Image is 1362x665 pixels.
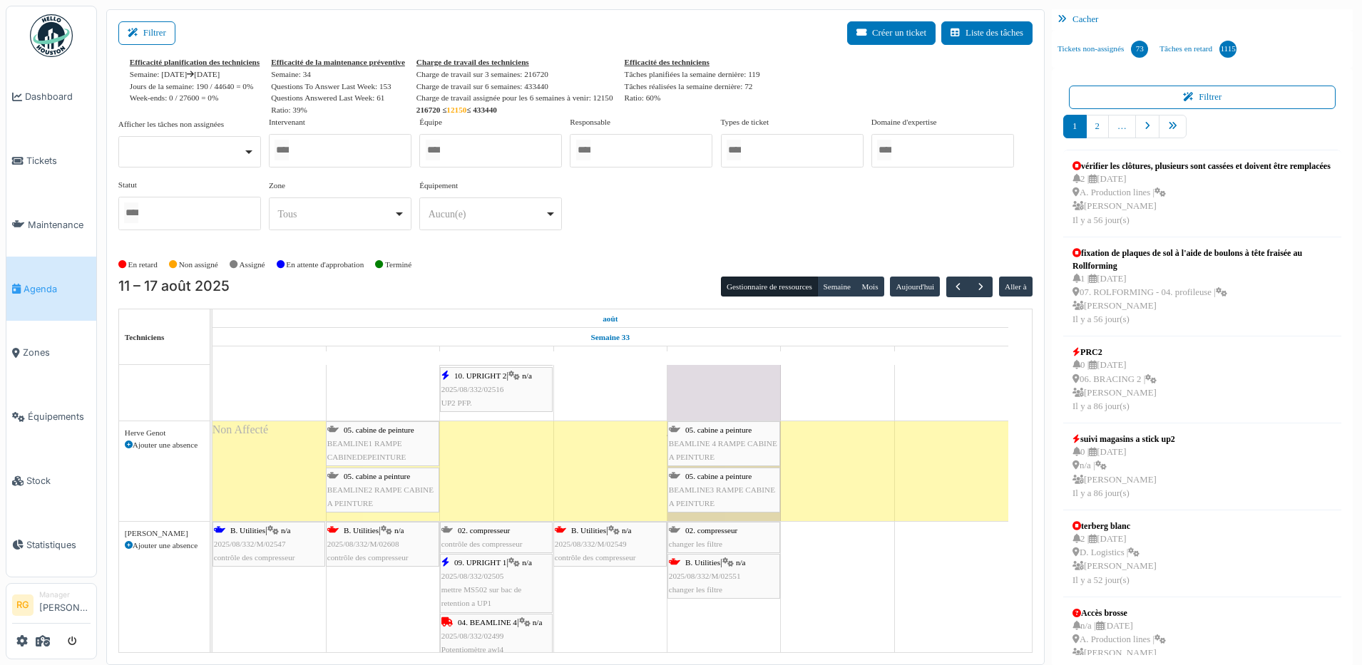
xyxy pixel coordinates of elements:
[28,410,91,423] span: Équipements
[571,526,606,535] span: B. Utilities
[269,180,285,192] label: Zone
[441,540,523,548] span: contrôle des compresseur
[441,556,551,611] div: |
[125,527,204,540] div: [PERSON_NAME]
[118,278,230,295] h2: 11 – 17 août 2025
[1072,346,1157,359] div: PRC2
[669,585,722,594] span: changer les filtre
[39,589,91,620] li: [PERSON_NAME]
[6,449,96,513] a: Stock
[441,632,504,640] span: 2025/08/332/02499
[125,427,204,439] div: Herve Genot
[1052,9,1353,30] div: Cacher
[118,21,175,45] button: Filtrer
[118,179,137,191] label: Statut
[890,277,940,297] button: Aujourd'hui
[969,277,993,297] button: Suivant
[599,310,621,328] a: 11 août 2025
[877,140,891,160] input: Tous
[271,68,405,81] div: Semaine: 34
[271,92,405,104] div: : 61
[555,553,636,562] span: contrôle des compresseur
[6,129,96,193] a: Tickets
[419,116,442,128] label: Équipe
[595,347,625,365] a: 14 août 2025
[25,90,91,103] span: Dashboard
[6,193,96,257] a: Maintenance
[6,321,96,385] a: Zones
[441,616,551,657] div: |
[426,140,440,160] input: Tous
[130,68,260,81] div: Semaine: [DATE] [DATE]
[522,558,532,567] span: n/a
[871,116,937,128] label: Domaine d'expertise
[441,645,503,654] span: Potentiomètre awl4
[1072,532,1157,587] div: 2 | [DATE] D. Logistics | [PERSON_NAME] Il y a 52 jour(s)
[441,369,551,411] div: |
[6,257,96,321] a: Agenda
[458,618,517,627] span: 04. BEAMLINE 4
[1219,41,1236,58] div: 1115
[625,92,760,104] div: Ratio: 60%
[446,105,466,114] span: 12150
[118,118,224,130] label: Afficher les tâches non assignées
[28,218,91,232] span: Maintenance
[1072,272,1332,327] div: 1 | [DATE] 07. ROLFORMING - 04. profileuse | [PERSON_NAME] Il y a 56 jour(s)
[1069,342,1160,417] a: PRC2 0 |[DATE] 06. BRACING 2 | [PERSON_NAME]Il y a 86 jour(s)
[416,68,613,81] div: Charge de travail sur 3 semaines: 216720
[327,553,409,562] span: contrôle des compresseur
[669,572,741,580] span: 2025/08/332/M/02551
[522,371,532,380] span: n/a
[271,56,405,68] div: Efficacité de la maintenance préventive
[622,526,632,535] span: n/a
[454,558,506,567] span: 09. UPRIGHT 1
[736,558,746,567] span: n/a
[416,81,613,93] div: Charge de travail sur 6 semaines: 433440
[327,485,434,507] span: BEAMLINE2 RAMPE CABINE A PEINTURE
[230,526,265,535] span: B. Utilities
[721,116,769,128] label: Types de ticket
[125,540,204,552] div: Ajouter une absence
[271,81,405,93] div: : 153
[6,385,96,449] a: Équipements
[685,426,752,434] span: 05. cabine a peinture
[1072,445,1175,500] div: 0 | [DATE] n/a | [PERSON_NAME] Il y a 86 jour(s)
[555,524,665,565] div: |
[1052,30,1154,68] a: Tickets non-assignés
[533,618,543,627] span: n/a
[271,104,405,116] div: Ratio: 39%
[1069,516,1160,591] a: terberg blanc 2 |[DATE] D. Logistics | [PERSON_NAME]Il y a 52 jour(s)
[669,439,777,461] span: BEAMLINE 4 RAMPE CABINE A PEINTURE
[26,474,91,488] span: Stock
[419,180,458,192] label: Équipement
[1063,115,1341,150] nav: pager
[24,282,91,296] span: Agenda
[179,259,218,271] label: Non assigné
[416,104,613,116] div: 216720 ≤ ≤ 433440
[441,398,472,407] span: UP2 PFP.
[1072,607,1166,619] div: Accès brosse
[214,553,295,562] span: contrôle des compresseur
[416,56,613,68] div: Charge de travail des techniciens
[821,347,854,365] a: 16 août 2025
[1069,429,1179,504] a: suivi magasins a stick up2 0 |[DATE] n/a | [PERSON_NAME]Il y a 86 jour(s)
[625,56,760,68] div: Efficacité des techniciens
[941,21,1033,45] button: Liste des tâches
[1072,433,1175,445] div: suivi magasins a stick up2
[441,585,521,607] span: mettre MS502 sur bac de retention a UP1
[429,207,545,222] div: Aucun(e)
[1154,30,1242,68] a: Tâches en retard
[281,526,291,535] span: n/a
[685,472,752,480] span: 05. cabine a peinture
[124,202,138,223] input: Tous
[555,540,627,548] span: 2025/08/332/M/02549
[458,526,510,535] span: 02. compresseur
[946,277,970,297] button: Précédent
[1069,86,1336,109] button: Filtrer
[481,347,513,365] a: 13 août 2025
[721,277,818,297] button: Gestionnaire de ressources
[344,526,379,535] span: B. Utilities
[441,572,504,580] span: 2025/08/332/02505
[26,538,91,552] span: Statistiques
